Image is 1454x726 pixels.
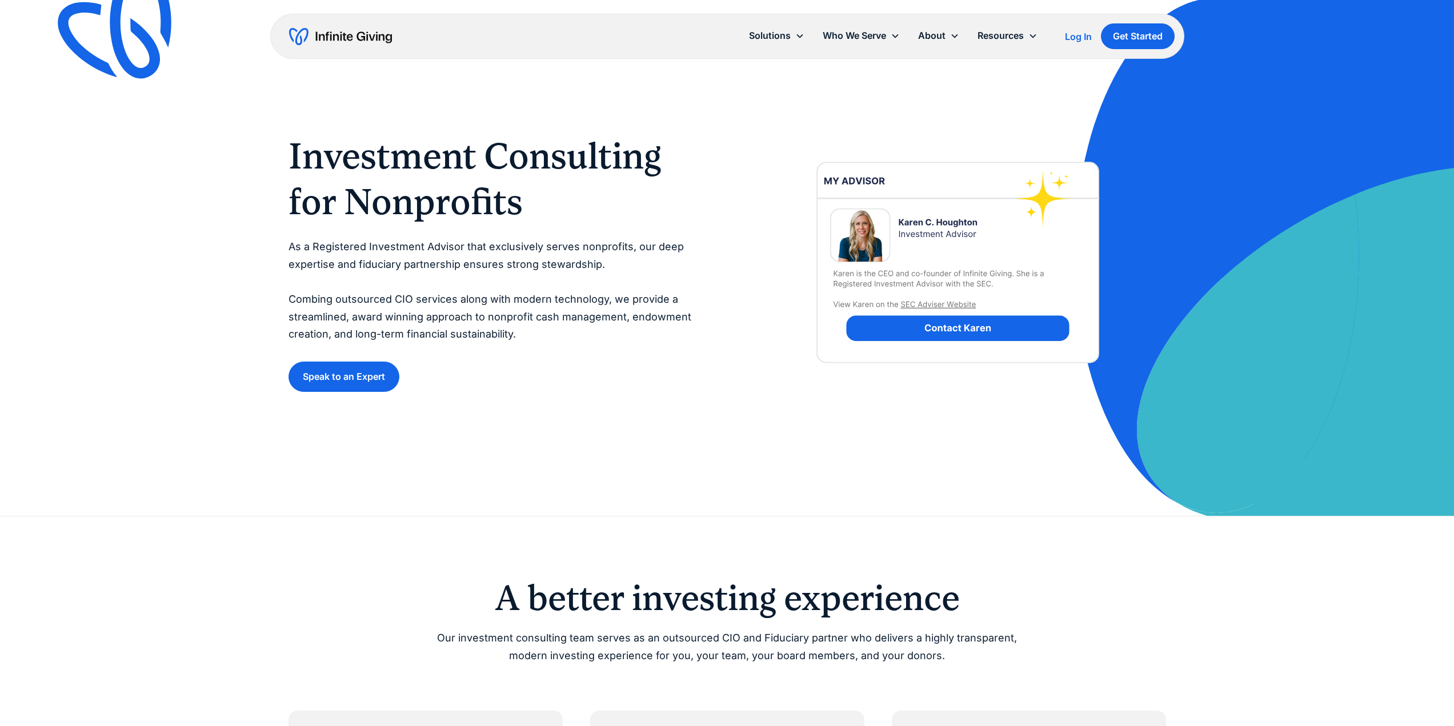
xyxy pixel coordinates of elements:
a: Get Started [1101,23,1175,49]
div: Who We Serve [823,28,886,43]
div: Resources [978,28,1024,43]
div: Solutions [749,28,791,43]
div: Solutions [740,23,814,48]
p: As a Registered Investment Advisor that exclusively serves nonprofits, our deep expertise and fid... [289,238,704,343]
div: About [918,28,946,43]
p: Our investment consulting team serves as an outsourced CIO and Fiduciary partner who delivers a h... [435,629,1020,664]
h2: A better investing experience [435,580,1020,616]
a: home [289,27,392,46]
div: About [909,23,968,48]
div: Log In [1065,32,1092,41]
div: Resources [968,23,1047,48]
a: Log In [1065,30,1092,43]
div: Who We Serve [814,23,909,48]
h1: Investment Consulting for Nonprofits [289,133,704,224]
img: investment-advisor-nonprofit-financial [805,110,1111,415]
a: Speak to an Expert [289,362,399,392]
